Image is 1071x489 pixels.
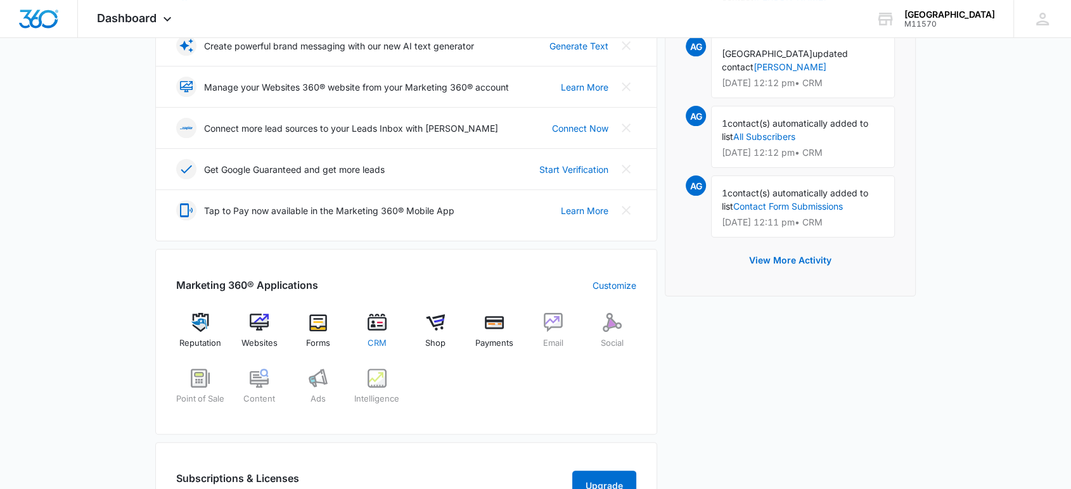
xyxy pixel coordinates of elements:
[733,201,843,212] a: Contact Form Submissions
[616,200,636,220] button: Close
[294,369,343,414] a: Ads
[204,204,454,217] p: Tap to Pay now available in the Marketing 360® Mobile App
[176,369,225,414] a: Point of Sale
[470,313,519,359] a: Payments
[176,277,318,293] h2: Marketing 360® Applications
[722,118,728,129] span: 1
[722,48,812,59] span: [GEOGRAPHIC_DATA]
[722,218,884,227] p: [DATE] 12:11 pm • CRM
[294,313,343,359] a: Forms
[411,313,460,359] a: Shop
[241,337,278,350] span: Websites
[243,393,275,405] span: Content
[204,39,474,53] p: Create powerful brand messaging with our new AI text generator
[601,337,624,350] span: Social
[475,337,513,350] span: Payments
[733,131,795,142] a: All Subscribers
[529,313,578,359] a: Email
[552,122,608,135] a: Connect Now
[204,122,498,135] p: Connect more lead sources to your Leads Inbox with [PERSON_NAME]
[425,337,446,350] span: Shop
[539,163,608,176] a: Start Verification
[722,148,884,157] p: [DATE] 12:12 pm • CRM
[561,80,608,94] a: Learn More
[616,35,636,56] button: Close
[587,313,636,359] a: Social
[311,393,326,405] span: Ads
[722,187,728,198] span: 1
[561,204,608,217] a: Learn More
[722,187,868,212] span: contact(s) automatically added to list
[549,39,608,53] a: Generate Text
[354,393,399,405] span: Intelligence
[352,313,401,359] a: CRM
[97,11,157,25] span: Dashboard
[352,369,401,414] a: Intelligence
[176,313,225,359] a: Reputation
[722,79,884,87] p: [DATE] 12:12 pm • CRM
[616,159,636,179] button: Close
[686,175,706,196] span: AG
[722,118,868,142] span: contact(s) automatically added to list
[686,106,706,126] span: AG
[616,77,636,97] button: Close
[904,20,995,29] div: account id
[593,279,636,292] a: Customize
[754,61,826,72] a: [PERSON_NAME]
[686,36,706,56] span: AG
[204,80,509,94] p: Manage your Websites 360® website from your Marketing 360® account
[235,313,284,359] a: Websites
[616,118,636,138] button: Close
[306,337,330,350] span: Forms
[179,337,221,350] span: Reputation
[543,337,563,350] span: Email
[204,163,385,176] p: Get Google Guaranteed and get more leads
[904,10,995,20] div: account name
[736,245,844,276] button: View More Activity
[368,337,387,350] span: CRM
[235,369,284,414] a: Content
[176,393,224,405] span: Point of Sale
